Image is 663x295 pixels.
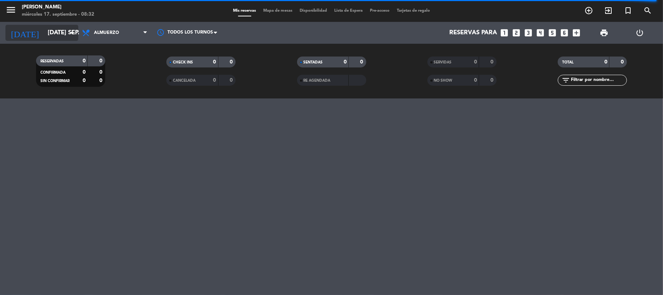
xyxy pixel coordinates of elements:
[584,6,593,15] i: add_circle_outline
[562,61,573,64] span: TOTAL
[304,61,323,64] span: SENTADAS
[600,28,608,37] span: print
[474,59,477,65] strong: 0
[22,4,94,11] div: [PERSON_NAME]
[449,30,497,36] span: Reservas para
[99,58,104,63] strong: 0
[570,76,627,84] input: Filtrar por nombre...
[296,9,331,13] span: Disponibilidad
[40,71,66,74] span: CONFIRMADA
[213,59,216,65] strong: 0
[604,6,613,15] i: exit_to_app
[40,59,64,63] span: RESERVADAS
[360,59,364,65] strong: 0
[331,9,366,13] span: Lista de Espera
[604,59,607,65] strong: 0
[22,11,94,18] div: miércoles 17. septiembre - 08:32
[68,28,76,37] i: arrow_drop_down
[635,28,644,37] i: power_settings_new
[5,4,16,15] i: menu
[173,61,193,64] span: CHECK INS
[94,30,119,35] span: Almuerzo
[213,78,216,83] strong: 0
[490,59,495,65] strong: 0
[524,28,533,38] i: looks_3
[548,28,557,38] i: looks_5
[561,76,570,85] i: filter_list
[5,25,44,41] i: [DATE]
[621,59,625,65] strong: 0
[83,70,86,75] strong: 0
[5,4,16,18] button: menu
[260,9,296,13] span: Mapa de mesas
[173,79,196,82] span: CANCELADA
[572,28,581,38] i: add_box
[434,79,453,82] span: NO SHOW
[560,28,569,38] i: looks_6
[230,59,234,65] strong: 0
[490,78,495,83] strong: 0
[393,9,434,13] span: Tarjetas de regalo
[474,78,477,83] strong: 0
[344,59,347,65] strong: 0
[512,28,521,38] i: looks_two
[83,78,86,83] strong: 0
[304,79,331,82] span: RE AGENDADA
[99,70,104,75] strong: 0
[434,61,452,64] span: SERVIDAS
[622,22,658,44] div: LOG OUT
[643,6,652,15] i: search
[229,9,260,13] span: Mis reservas
[83,58,86,63] strong: 0
[99,78,104,83] strong: 0
[624,6,632,15] i: turned_in_not
[230,78,234,83] strong: 0
[536,28,545,38] i: looks_4
[40,79,70,83] span: SIN CONFIRMAR
[500,28,509,38] i: looks_one
[366,9,393,13] span: Pre-acceso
